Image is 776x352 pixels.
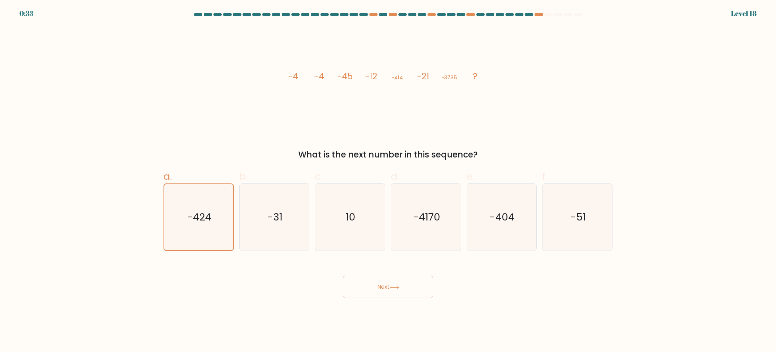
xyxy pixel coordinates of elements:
tspan: -21 [417,70,429,82]
text: -51 [570,210,586,224]
div: 0:33 [19,8,33,19]
text: -31 [267,210,282,224]
tspan: -414 [391,74,403,81]
text: 10 [346,210,356,224]
tspan: -12 [365,70,377,82]
button: Next [343,276,433,298]
tspan: -4 [314,70,324,82]
tspan: -45 [337,70,353,82]
span: b. [239,170,248,183]
span: a. [164,170,172,183]
div: Level 18 [731,8,757,19]
text: -404 [490,210,515,224]
span: e. [467,170,474,183]
text: -424 [187,210,211,224]
span: d. [391,170,399,183]
tspan: ? [473,70,477,82]
text: -4170 [413,210,440,224]
tspan: -4 [288,70,298,82]
span: c. [315,170,323,183]
div: What is the next number in this sequence? [168,148,608,161]
tspan: -3735 [441,74,457,81]
span: f. [542,170,547,183]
